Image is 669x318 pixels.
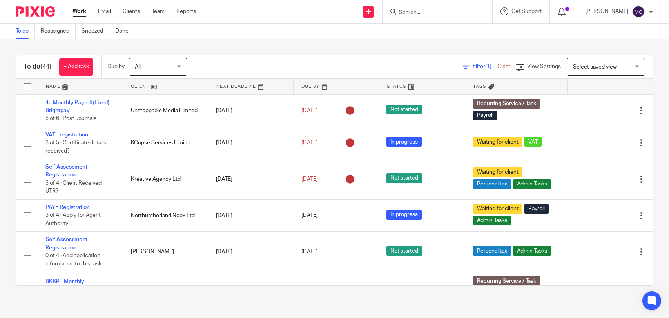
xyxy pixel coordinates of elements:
[115,24,134,39] a: Done
[73,7,86,15] a: Work
[398,9,469,16] input: Search
[632,5,645,18] img: svg%3E
[386,173,422,183] span: Not started
[585,7,628,15] p: [PERSON_NAME]
[524,204,549,214] span: Payroll
[45,180,102,194] span: 3 of 4 · Client Received UTR?
[82,24,109,39] a: Snoozed
[301,108,318,113] span: [DATE]
[45,140,106,154] span: 3 of 5 · Certificate details received?
[45,100,112,113] a: 4a Monthly Payroll (Fixed) - Brightpay
[386,105,422,114] span: Not started
[16,24,35,39] a: To do
[208,127,294,159] td: [DATE]
[208,94,294,127] td: [DATE]
[527,64,561,69] span: View Settings
[208,232,294,272] td: [DATE]
[511,9,542,14] span: Get Support
[513,179,551,189] span: Admin Tasks
[208,159,294,200] td: [DATE]
[16,6,55,17] img: Pixie
[473,204,522,214] span: Waiting for client
[524,137,542,147] span: VAT
[123,272,208,316] td: Cfs Electrical Limited
[123,199,208,231] td: Northumberland Nook Ltd
[45,132,88,138] a: VAT - registration
[41,24,76,39] a: Reassigned
[123,94,208,127] td: Unstoppable Media Limited
[208,272,294,316] td: [DATE]
[123,159,208,200] td: Kreative Agency Ltd
[386,210,422,220] span: In progress
[24,63,51,71] h1: To do
[473,84,486,89] span: Tags
[301,140,318,145] span: [DATE]
[59,58,93,76] a: + Add task
[513,246,551,256] span: Admin Tasks
[473,179,511,189] span: Personal tax
[386,246,422,256] span: Not started
[301,213,318,218] span: [DATE]
[473,64,497,69] span: Filter
[497,64,510,69] a: Clear
[45,205,90,210] a: PAYE Registration
[573,64,617,70] span: Select saved view
[473,167,522,177] span: Waiting for client
[45,164,87,178] a: Self Assessment Registration
[473,137,522,147] span: Waiting for client
[473,99,540,109] span: Recurring Service / Task
[45,116,96,121] span: 5 of 6 · Post Journals
[208,199,294,231] td: [DATE]
[485,64,491,69] span: (1)
[123,232,208,272] td: [PERSON_NAME]
[45,237,87,250] a: Self Assessment Registration
[473,216,511,225] span: Admin Tasks
[301,176,318,182] span: [DATE]
[107,63,125,71] p: Due by
[45,213,101,227] span: 3 of 4 · Apply for Agent Authority
[135,64,141,70] span: All
[301,249,318,254] span: [DATE]
[123,127,208,159] td: KCopse Services Limited
[45,253,102,267] span: 0 of 4 · Add application information to this task
[473,276,540,286] span: Recurring Service / Task
[45,279,102,292] a: BKKP - Monthly Bookkeeping (Hubdoc)
[473,246,511,256] span: Personal tax
[152,7,165,15] a: Team
[98,7,111,15] a: Email
[473,111,497,120] span: Payroll
[40,64,51,70] span: (44)
[386,137,422,147] span: In progress
[176,7,196,15] a: Reports
[123,7,140,15] a: Clients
